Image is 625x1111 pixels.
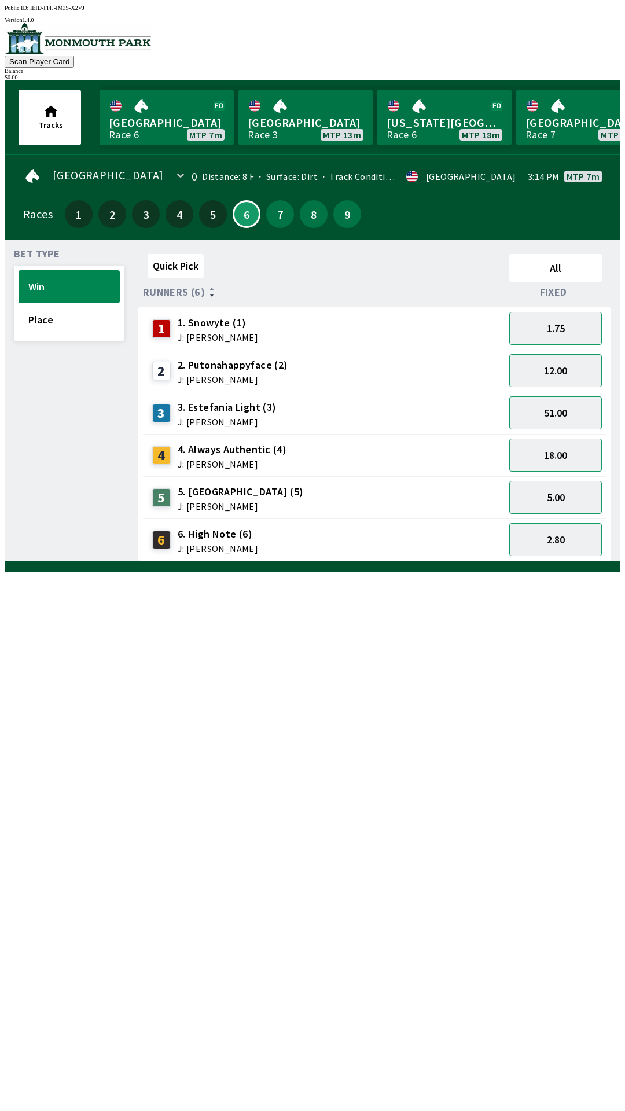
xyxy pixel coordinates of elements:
[509,396,602,429] button: 51.00
[202,171,254,182] span: Distance: 8 F
[336,210,358,218] span: 9
[540,288,567,297] span: Fixed
[168,210,190,218] span: 4
[109,115,225,130] span: [GEOGRAPHIC_DATA]
[377,90,512,145] a: [US_STATE][GEOGRAPHIC_DATA]Race 6MTP 18m
[509,312,602,345] button: 1.75
[153,259,198,273] span: Quick Pick
[509,523,602,556] button: 2.80
[387,115,502,130] span: [US_STATE][GEOGRAPHIC_DATA]
[65,200,93,228] button: 1
[98,200,126,228] button: 2
[28,280,110,293] span: Win
[178,417,277,426] span: J: [PERSON_NAME]
[318,171,420,182] span: Track Condition: Firm
[100,90,234,145] a: [GEOGRAPHIC_DATA]Race 6MTP 7m
[148,254,204,278] button: Quick Pick
[143,286,505,298] div: Runners (6)
[101,210,123,218] span: 2
[152,362,171,380] div: 2
[248,115,363,130] span: [GEOGRAPHIC_DATA]
[178,459,286,469] span: J: [PERSON_NAME]
[300,200,328,228] button: 8
[178,442,286,457] span: 4. Always Authentic (4)
[5,68,620,74] div: Balance
[387,130,417,139] div: Race 6
[192,172,197,181] div: 0
[152,404,171,422] div: 3
[152,488,171,507] div: 5
[426,172,516,181] div: [GEOGRAPHIC_DATA]
[5,56,74,68] button: Scan Player Card
[509,439,602,472] button: 18.00
[178,502,304,511] span: J: [PERSON_NAME]
[544,448,567,462] span: 18.00
[509,354,602,387] button: 12.00
[248,130,278,139] div: Race 3
[23,209,53,219] div: Races
[462,130,500,139] span: MTP 18m
[178,527,258,542] span: 6. High Note (6)
[5,23,151,54] img: venue logo
[202,210,224,218] span: 5
[28,313,110,326] span: Place
[19,90,81,145] button: Tracks
[528,172,560,181] span: 3:14 PM
[5,74,620,80] div: $ 0.00
[323,130,361,139] span: MTP 13m
[514,262,597,275] span: All
[5,5,620,11] div: Public ID:
[132,200,160,228] button: 3
[166,200,193,228] button: 4
[567,172,600,181] span: MTP 7m
[30,5,84,11] span: IEID-FI4J-IM3S-X2VJ
[152,319,171,338] div: 1
[53,171,164,180] span: [GEOGRAPHIC_DATA]
[237,211,256,217] span: 6
[19,303,120,336] button: Place
[189,130,222,139] span: MTP 7m
[254,171,318,182] span: Surface: Dirt
[303,210,325,218] span: 8
[547,533,565,546] span: 2.80
[547,322,565,335] span: 1.75
[178,544,258,553] span: J: [PERSON_NAME]
[178,358,288,373] span: 2. Putonahappyface (2)
[505,286,606,298] div: Fixed
[39,120,63,130] span: Tracks
[152,446,171,465] div: 4
[525,130,556,139] div: Race 7
[143,288,205,297] span: Runners (6)
[509,481,602,514] button: 5.00
[109,130,139,139] div: Race 6
[269,210,291,218] span: 7
[266,200,294,228] button: 7
[68,210,90,218] span: 1
[5,17,620,23] div: Version 1.4.0
[544,406,567,420] span: 51.00
[547,491,565,504] span: 5.00
[333,200,361,228] button: 9
[152,531,171,549] div: 6
[178,400,277,415] span: 3. Estefania Light (3)
[178,333,258,342] span: J: [PERSON_NAME]
[14,249,60,259] span: Bet Type
[233,200,260,228] button: 6
[178,484,304,499] span: 5. [GEOGRAPHIC_DATA] (5)
[19,270,120,303] button: Win
[544,364,567,377] span: 12.00
[199,200,227,228] button: 5
[238,90,373,145] a: [GEOGRAPHIC_DATA]Race 3MTP 13m
[178,315,258,330] span: 1. Snowyte (1)
[509,254,602,282] button: All
[135,210,157,218] span: 3
[178,375,288,384] span: J: [PERSON_NAME]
